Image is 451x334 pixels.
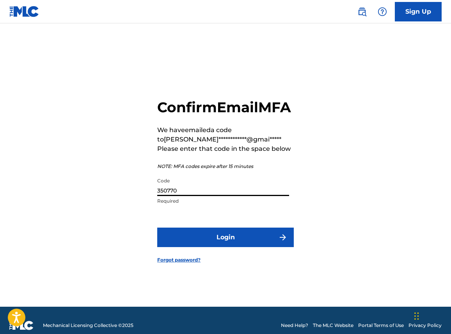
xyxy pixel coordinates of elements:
[278,233,288,242] img: f7272a7cc735f4ea7f67.svg
[157,163,294,170] p: NOTE: MFA codes expire after 15 minutes
[395,2,442,21] a: Sign Up
[157,228,294,247] button: Login
[157,256,201,263] a: Forgot password?
[378,7,387,16] img: help
[9,321,34,330] img: logo
[313,322,353,329] a: The MLC Website
[375,4,390,19] div: Help
[281,322,308,329] a: Need Help?
[354,4,370,19] a: Public Search
[412,297,451,334] iframe: Chat Widget
[408,322,442,329] a: Privacy Policy
[357,7,367,16] img: search
[43,322,133,329] span: Mechanical Licensing Collective © 2025
[157,198,289,205] p: Required
[157,144,294,154] p: Please enter that code in the space below
[9,6,39,17] img: MLC Logo
[414,304,419,328] div: Drag
[157,99,294,116] h2: Confirm Email MFA
[358,322,404,329] a: Portal Terms of Use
